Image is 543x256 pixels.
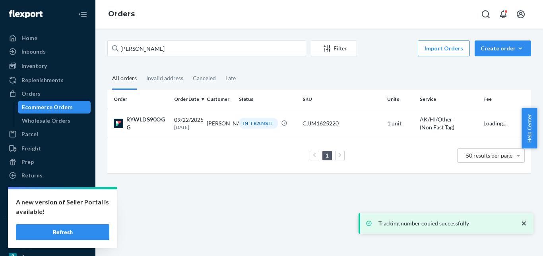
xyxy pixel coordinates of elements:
[18,114,91,127] a: Wholesale Orders
[107,90,171,109] th: Order
[102,3,141,26] ol: breadcrumbs
[384,90,417,109] th: Units
[420,123,477,131] div: (Non Fast Tag)
[522,108,537,148] button: Help Center
[204,109,236,138] td: [PERSON_NAME]
[21,34,37,42] div: Home
[495,6,511,22] button: Open notifications
[21,62,47,70] div: Inventory
[16,197,109,216] p: A new version of Seller Portal is available!
[5,128,91,141] a: Parcel
[107,40,306,56] input: Search orders
[207,96,233,102] div: Customer
[21,171,43,179] div: Returns
[5,156,91,168] a: Prep
[5,87,91,100] a: Orders
[239,118,278,129] div: IN TRANSIT
[466,152,512,159] span: 50 results per page
[299,90,384,109] th: SKU
[114,115,168,131] div: RYWLDS90OGG
[112,68,137,90] div: All orders
[5,198,91,210] a: Billing
[22,103,73,111] div: Ecommerce Orders
[193,68,216,89] div: Canceled
[21,90,41,98] div: Orders
[108,10,135,18] a: Orders
[5,237,91,250] a: eBay
[324,152,330,159] a: Page 1 is your current page
[417,90,480,109] th: Service
[174,124,200,131] p: [DATE]
[5,183,91,196] a: Reporting
[420,115,477,123] p: AK/HI/Other
[75,6,91,22] button: Close Navigation
[303,119,381,127] div: CJJM1625220
[5,223,91,236] button: Integrations
[21,48,46,56] div: Inbounds
[5,142,91,155] a: Freight
[21,158,34,166] div: Prep
[171,90,204,109] th: Order Date
[520,219,528,227] svg: close toast
[513,6,529,22] button: Open account menu
[418,40,470,56] button: Import Orders
[16,224,109,240] button: Refresh
[311,44,357,52] div: Filter
[478,6,494,22] button: Open Search Box
[5,60,91,72] a: Inventory
[22,117,70,125] div: Wholesale Orders
[21,76,64,84] div: Replenishments
[5,169,91,182] a: Returns
[174,116,200,131] div: 09/22/2025
[475,40,531,56] button: Create order
[481,44,525,52] div: Create order
[9,10,43,18] img: Flexport logo
[5,32,91,44] a: Home
[5,45,91,58] a: Inbounds
[18,101,91,114] a: Ecommerce Orders
[311,40,357,56] button: Filter
[480,90,531,109] th: Fee
[236,90,299,109] th: Status
[21,144,41,152] div: Freight
[146,68,183,89] div: Invalid address
[21,186,48,194] div: Reporting
[384,109,417,138] td: 1 unit
[225,68,236,89] div: Late
[21,130,38,138] div: Parcel
[480,109,531,138] td: Loading....
[378,219,512,227] p: Tracking number copied successfully
[5,74,91,87] a: Replenishments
